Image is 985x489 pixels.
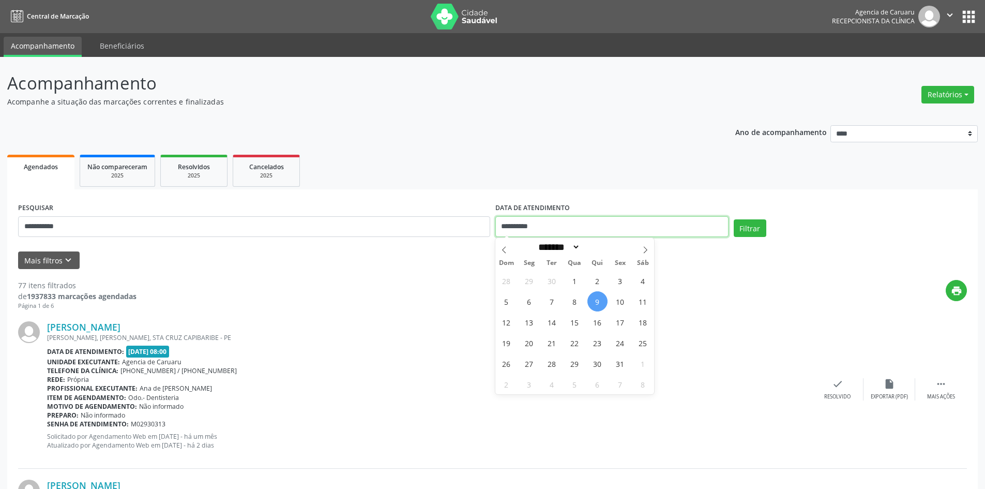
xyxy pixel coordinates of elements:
[495,200,570,216] label: DATA DE ATENDIMENTO
[587,271,608,291] span: Outubro 2, 2025
[735,125,827,138] p: Ano de acompanhamento
[24,162,58,171] span: Agendados
[122,358,181,366] span: Agencia de Caruaru
[7,96,687,107] p: Acompanhe a situação das marcações correntes e finalizadas
[519,312,539,332] span: Outubro 13, 2025
[832,8,915,17] div: Agencia de Caruaru
[542,374,562,394] span: Novembro 4, 2025
[633,374,653,394] span: Novembro 8, 2025
[610,291,630,312] span: Outubro 10, 2025
[935,378,947,390] i: 
[4,37,82,57] a: Acompanhamento
[884,378,895,390] i: insert_drive_file
[587,333,608,353] span: Outubro 23, 2025
[587,353,608,374] span: Outubro 30, 2025
[610,333,630,353] span: Outubro 24, 2025
[18,302,137,310] div: Página 1 de 6
[542,353,562,374] span: Outubro 28, 2025
[87,172,147,180] div: 2025
[542,333,562,353] span: Outubro 21, 2025
[495,260,518,266] span: Dom
[565,271,585,291] span: Outubro 1, 2025
[633,333,653,353] span: Outubro 25, 2025
[47,402,137,411] b: Motivo de agendamento:
[47,366,118,375] b: Telefone da clínica:
[519,353,539,374] span: Outubro 27, 2025
[47,333,812,342] div: [PERSON_NAME], [PERSON_NAME], STA CRUZ CAPIBARIBE - PE
[565,374,585,394] span: Novembro 5, 2025
[120,366,237,375] span: [PHONE_NUMBER] / [PHONE_NUMBER]
[565,312,585,332] span: Outubro 15, 2025
[18,251,80,270] button: Mais filtroskeyboard_arrow_down
[927,393,955,401] div: Mais ações
[249,162,284,171] span: Cancelados
[542,271,562,291] span: Setembro 30, 2025
[47,347,124,356] b: Data de atendimento:
[824,393,851,401] div: Resolvido
[587,374,608,394] span: Novembro 6, 2025
[18,200,53,216] label: PESQUISAR
[81,411,125,420] span: Não informado
[518,260,540,266] span: Seg
[610,271,630,291] span: Outubro 3, 2025
[519,271,539,291] span: Setembro 29, 2025
[27,12,89,21] span: Central de Marcação
[240,172,292,180] div: 2025
[63,255,74,266] i: keyboard_arrow_down
[734,219,766,237] button: Filtrar
[47,384,138,393] b: Profissional executante:
[921,86,974,103] button: Relatórios
[519,291,539,312] span: Outubro 6, 2025
[496,291,517,312] span: Outubro 5, 2025
[18,321,40,343] img: img
[565,353,585,374] span: Outubro 29, 2025
[168,172,220,180] div: 2025
[93,37,151,55] a: Beneficiários
[131,420,165,428] span: M02930313
[519,333,539,353] span: Outubro 20, 2025
[18,291,137,302] div: de
[565,291,585,312] span: Outubro 8, 2025
[67,375,89,384] span: Própria
[832,17,915,25] span: Recepcionista da clínica
[586,260,609,266] span: Qui
[27,291,137,301] strong: 1937833 marcações agendadas
[951,285,962,297] i: print
[47,432,812,450] p: Solicitado por Agendamento Web em [DATE] - há um mês Atualizado por Agendamento Web em [DATE] - h...
[832,378,843,390] i: check
[633,291,653,312] span: Outubro 11, 2025
[18,280,137,291] div: 77 itens filtrados
[610,353,630,374] span: Outubro 31, 2025
[633,312,653,332] span: Outubro 18, 2025
[940,6,960,27] button: 
[609,260,631,266] span: Sex
[519,374,539,394] span: Novembro 3, 2025
[139,402,184,411] span: Não informado
[631,260,654,266] span: Sáb
[496,374,517,394] span: Novembro 2, 2025
[944,9,956,21] i: 
[580,242,614,253] input: Year
[47,420,129,428] b: Senha de atendimento:
[128,393,179,402] span: Odo.- Dentisteria
[47,358,120,366] b: Unidade executante:
[496,312,517,332] span: Outubro 12, 2025
[542,312,562,332] span: Outubro 14, 2025
[610,312,630,332] span: Outubro 17, 2025
[946,280,967,301] button: print
[496,353,517,374] span: Outubro 26, 2025
[126,346,170,358] span: [DATE] 08:00
[542,291,562,312] span: Outubro 7, 2025
[7,70,687,96] p: Acompanhamento
[871,393,908,401] div: Exportar (PDF)
[496,333,517,353] span: Outubro 19, 2025
[47,393,126,402] b: Item de agendamento:
[47,321,120,333] a: [PERSON_NAME]
[565,333,585,353] span: Outubro 22, 2025
[140,384,212,393] span: Ana de [PERSON_NAME]
[496,271,517,291] span: Setembro 28, 2025
[587,312,608,332] span: Outubro 16, 2025
[87,162,147,171] span: Não compareceram
[633,353,653,374] span: Novembro 1, 2025
[540,260,563,266] span: Ter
